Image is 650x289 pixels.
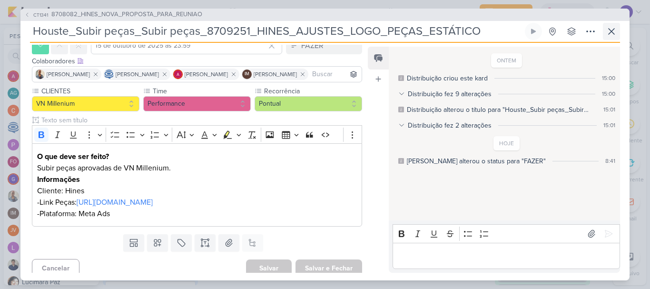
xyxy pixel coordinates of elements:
[245,72,249,77] p: IM
[185,70,228,79] span: [PERSON_NAME]
[408,120,492,130] div: Distribuição fez 2 alterações
[32,56,362,66] div: Colaboradores
[143,96,251,111] button: Performance
[77,198,153,207] a: [URL][DOMAIN_NAME]
[602,90,615,98] div: 15:00
[398,107,404,112] div: Este log é visível à todos no kard
[152,86,251,96] label: Time
[263,86,362,96] label: Recorrência
[407,105,590,115] div: Distribuição alterou o título para "Houste_Subir peças_Subir peças_8709251_HINES_AJUSTES_LOGO_PEÇ...
[602,74,615,82] div: 15:00
[393,243,620,269] div: Editor editing area: main
[104,70,114,79] img: Caroline Traven De Andrade
[407,73,488,83] div: Distribuição criou este kard
[398,75,404,81] div: Este log é visível à todos no kard
[37,185,357,197] p: Cliente: Hines
[37,175,80,184] strong: Informações
[286,37,362,54] button: FAZER
[605,157,615,165] div: 8:41
[37,208,357,219] p: -Plataforma: Meta Ads
[254,70,297,79] span: [PERSON_NAME]
[40,86,139,96] label: CLIENTES
[310,69,360,80] input: Buscar
[32,125,362,144] div: Editor toolbar
[242,70,252,79] div: Isabella Machado Guimarães
[301,40,324,51] div: FAZER
[603,105,615,114] div: 15:01
[408,89,492,99] div: Distribuição fez 9 alterações
[116,70,159,79] span: [PERSON_NAME]
[37,197,357,208] p: -Link Peças:
[398,158,404,164] div: Este log é visível à todos no kard
[393,224,620,243] div: Editor toolbar
[255,96,362,111] button: Pontual
[37,152,109,161] strong: O que deve ser feito?
[47,70,90,79] span: [PERSON_NAME]
[91,37,282,54] input: Select a date
[603,121,615,130] div: 15:01
[407,156,546,166] div: Eduardo alterou o status para "FAZER"
[37,162,357,174] p: Subir peças aprovadas de VN Millenium.
[30,23,523,40] input: Kard Sem Título
[530,28,537,35] div: Ligar relógio
[32,143,362,227] div: Editor editing area: main
[39,115,362,125] input: Texto sem título
[32,96,139,111] button: VN Millenium
[35,70,45,79] img: Iara Santos
[32,259,79,278] button: Cancelar
[173,70,183,79] img: Alessandra Gomes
